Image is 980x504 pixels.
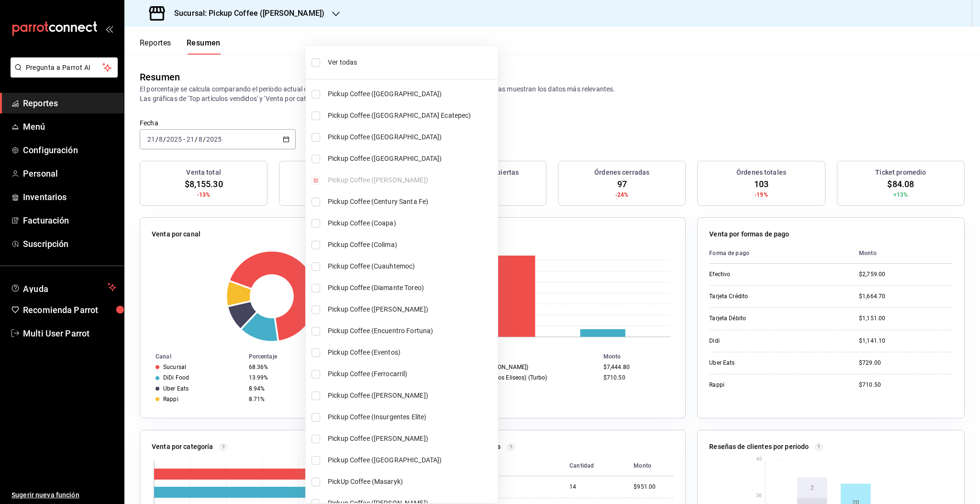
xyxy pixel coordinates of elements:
[328,261,494,271] span: Pickup Coffee (Cuauhtemoc)
[328,132,494,142] span: Pickup Coffee ([GEOGRAPHIC_DATA])
[328,154,494,164] span: Pickup Coffee ([GEOGRAPHIC_DATA])
[328,455,494,465] span: Pickup Coffee ([GEOGRAPHIC_DATA])
[328,283,494,293] span: Pickup Coffee (Diamante Toreo)
[328,326,494,336] span: Pickup Coffee (Encuentro Fortuna)
[328,391,494,401] span: Pickup Coffee ([PERSON_NAME])
[328,89,494,99] span: Pickup Coffee ([GEOGRAPHIC_DATA])
[328,197,494,207] span: Pickup Coffee (Century Santa Fe)
[328,218,494,228] span: Pickup Coffee (Coapa)
[328,111,494,121] span: Pickup Coffee ([GEOGRAPHIC_DATA] Ecatepec)
[328,412,494,422] span: Pickup Coffee (Insurgentes Elite)
[328,240,494,250] span: Pickup Coffee (Colima)
[328,477,494,487] span: PickUp Coffee (Masaryk)
[328,369,494,379] span: Pickup Coffee (Ferrocarril)
[328,304,494,314] span: Pickup Coffee ([PERSON_NAME])
[328,57,494,67] span: Ver todas
[328,347,494,358] span: Pickup Coffee (Eventos)
[328,434,494,444] span: Pickup Coffee ([PERSON_NAME])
